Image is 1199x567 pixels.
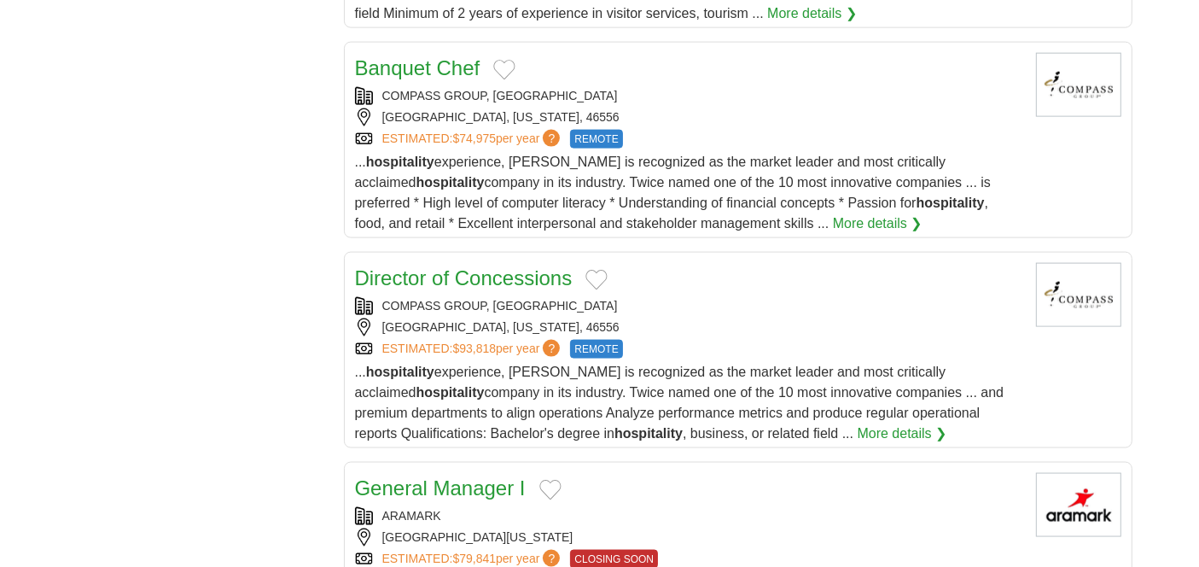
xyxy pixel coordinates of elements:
[539,480,562,500] button: Add to favorite jobs
[382,130,564,149] a: ESTIMATED:$74,975per year?
[543,340,560,357] span: ?
[355,529,1022,547] div: [GEOGRAPHIC_DATA][US_STATE]
[452,132,496,145] span: $74,975
[355,56,480,79] a: Banquet Chef
[570,340,622,359] span: REMOTE
[1036,53,1121,117] img: Compass Group, North America logo
[614,426,683,441] strong: hospitality
[917,196,985,210] strong: hospitality
[355,365,1004,441] span: ... experience, [PERSON_NAME] is recognized as the market leader and most critically acclaimed co...
[382,299,618,313] a: COMPASS GROUP, [GEOGRAPHIC_DATA]
[355,319,1022,336] div: [GEOGRAPHIC_DATA], [US_STATE], 46556
[767,3,857,24] a: More details ❯
[382,89,618,102] a: COMPASS GROUP, [GEOGRAPHIC_DATA]
[382,340,564,359] a: ESTIMATED:$93,818per year?
[355,266,573,289] a: Director of Concessions
[858,424,947,444] a: More details ❯
[1036,263,1121,327] img: Compass Group, North America logo
[570,130,622,149] span: REMOTE
[416,175,485,190] strong: hospitality
[366,155,434,169] strong: hospitality
[355,108,1022,126] div: [GEOGRAPHIC_DATA], [US_STATE], 46556
[543,550,560,567] span: ?
[452,552,496,565] span: $79,841
[452,342,496,355] span: $93,818
[1036,473,1121,537] img: Aramark logo
[543,130,560,147] span: ?
[382,509,441,523] a: ARAMARK
[585,270,608,290] button: Add to favorite jobs
[493,60,515,80] button: Add to favorite jobs
[833,213,923,234] a: More details ❯
[355,476,526,500] a: General Manager I
[366,365,434,379] strong: hospitality
[416,385,485,400] strong: hospitality
[355,155,992,231] span: ... experience, [PERSON_NAME] is recognized as the market leader and most critically acclaimed co...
